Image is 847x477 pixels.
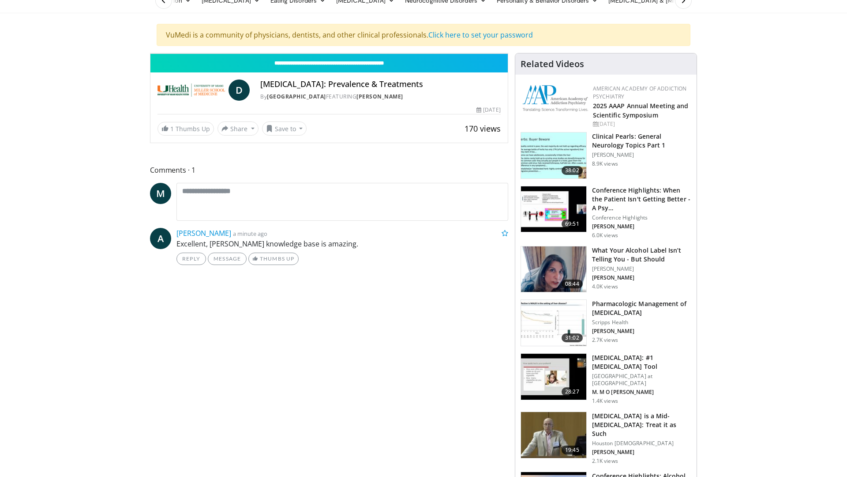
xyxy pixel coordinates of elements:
[592,274,691,281] p: [PERSON_NAME]
[592,319,691,326] p: Scripps Health
[562,280,583,288] span: 08:44
[592,353,691,371] h3: [MEDICAL_DATA]: #1 [MEDICAL_DATA] Tool
[150,183,171,204] a: M
[208,253,247,265] a: Message
[592,214,691,221] p: Conference Highlights
[262,121,307,136] button: Save to
[593,120,690,128] div: [DATE]
[521,412,586,458] img: 747e94ab-1cae-4bba-8046-755ed87a7908.150x105_q85_crop-smart_upscale.jpg
[170,125,174,133] span: 1
[592,223,691,230] p: [PERSON_NAME]
[521,59,584,69] h4: Related Videos
[592,265,691,273] p: [PERSON_NAME]
[592,440,691,447] p: Houston [DEMOGRAPHIC_DATA]
[592,449,691,456] p: [PERSON_NAME]
[521,186,586,232] img: 4362ec9e-0993-4580-bfd4-8e18d57e1d49.150x105_q85_crop-smart_upscale.jpg
[157,79,225,101] img: University of Miami
[521,299,691,346] a: 31:02 Pharmacologic Management of [MEDICAL_DATA] Scripps Health [PERSON_NAME] 2.7K views
[522,85,588,112] img: f7c290de-70ae-47e0-9ae1-04035161c232.png.150x105_q85_autocrop_double_scale_upscale_version-0.2.png
[592,397,618,405] p: 1.4K views
[593,85,687,100] a: American Academy of Addiction Psychiatry
[176,253,206,265] a: Reply
[592,373,691,387] p: [GEOGRAPHIC_DATA] at [GEOGRAPHIC_DATA]
[217,121,259,136] button: Share
[592,337,618,344] p: 2.7K views
[233,230,267,238] small: a minute ago
[592,132,691,150] h3: Clinical Pearls: General Neurology Topics Part 1
[592,412,691,438] h3: [MEDICAL_DATA] is a Mid-[MEDICAL_DATA]: Treat it as Such
[356,93,403,100] a: [PERSON_NAME]
[592,458,618,465] p: 2.1K views
[465,123,501,134] span: 170 views
[521,354,586,400] img: 88f7a9dd-1da1-4c5c-8011-5b3372b18c1f.150x105_q85_crop-smart_upscale.jpg
[562,387,583,396] span: 28:27
[176,238,508,249] p: Excellent, [PERSON_NAME] knowledge base is amazing.
[521,132,586,178] img: 91ec4e47-6cc3-4d45-a77d-be3eb23d61cb.150x105_q85_crop-smart_upscale.jpg
[592,246,691,264] h3: What Your Alcohol Label Isn’t Telling You - But Should
[521,353,691,405] a: 28:27 [MEDICAL_DATA]: #1 [MEDICAL_DATA] Tool [GEOGRAPHIC_DATA] at [GEOGRAPHIC_DATA] M. M O [PERSO...
[267,93,326,100] a: [GEOGRAPHIC_DATA]
[428,30,533,40] a: Click here to set your password
[260,93,500,101] div: By FEATURING
[150,164,508,176] span: Comments 1
[592,186,691,212] h3: Conference Highlights: When the Patient Isn't Getting Better - A Psy…
[592,160,618,167] p: 8.9K views
[521,132,691,179] a: 38:02 Clinical Pearls: General Neurology Topics Part 1 [PERSON_NAME] 8.9K views
[176,228,231,238] a: [PERSON_NAME]
[562,446,583,454] span: 19:45
[229,79,250,101] a: D
[592,283,618,290] p: 4.0K views
[521,246,691,293] a: 08:44 What Your Alcohol Label Isn’t Telling You - But Should [PERSON_NAME] [PERSON_NAME] 4.0K views
[521,186,691,239] a: 69:51 Conference Highlights: When the Patient Isn't Getting Better - A Psy… Conference Highlights...
[260,79,500,89] h4: [MEDICAL_DATA]: Prevalence & Treatments
[562,333,583,342] span: 31:02
[562,166,583,175] span: 38:02
[521,412,691,465] a: 19:45 [MEDICAL_DATA] is a Mid-[MEDICAL_DATA]: Treat it as Such Houston [DEMOGRAPHIC_DATA] [PERSON...
[593,102,689,119] a: 2025 AAAP Annual Meeting and Scientific Symposium
[592,299,691,317] h3: Pharmacologic Management of [MEDICAL_DATA]
[592,328,691,335] p: [PERSON_NAME]
[521,246,586,292] img: 3c46fb29-c319-40f0-ac3f-21a5db39118c.png.150x105_q85_crop-smart_upscale.png
[592,389,691,396] p: M. M O [PERSON_NAME]
[592,151,691,159] p: [PERSON_NAME]
[476,106,500,114] div: [DATE]
[592,232,618,239] p: 6.0K views
[157,122,214,136] a: 1 Thumbs Up
[150,228,171,249] a: A
[157,24,690,46] div: VuMedi is a community of physicians, dentists, and other clinical professionals.
[248,253,298,265] a: Thumbs Up
[562,220,583,228] span: 69:51
[521,300,586,346] img: b20a009e-c028-45a8-b15f-eefb193e12bc.150x105_q85_crop-smart_upscale.jpg
[150,53,508,54] video-js: Video Player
